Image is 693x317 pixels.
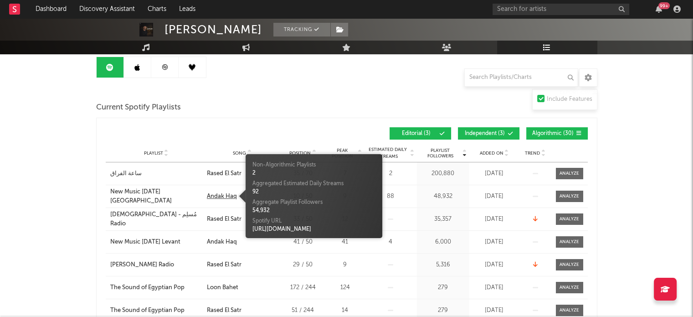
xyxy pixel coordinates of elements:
[289,151,311,156] span: Position
[252,217,375,225] div: Spotify URL
[547,94,592,105] div: Include Features
[252,198,375,207] div: Aggregate Playlist Followers
[252,188,375,196] div: 92
[458,127,519,140] button: Independent(3)
[328,148,357,159] span: Peak Position
[110,169,142,178] div: ساعة الفراق
[207,169,241,178] div: Rased El Satr
[472,215,517,224] div: [DATE]
[207,283,238,292] div: Loon Bahet
[207,192,237,201] div: Andak Haq
[472,283,517,292] div: [DATE]
[328,306,362,315] div: 14
[464,68,578,87] input: Search Playlists/Charts
[419,169,467,178] div: 200,880
[110,210,202,228] a: [DEMOGRAPHIC_DATA] - مُسلِم Radio
[328,283,362,292] div: 124
[96,102,181,113] span: Current Spotify Playlists
[252,161,375,169] div: Non-Algorithmic Playlists
[328,238,362,247] div: 41
[110,260,202,270] a: [PERSON_NAME] Radio
[110,306,202,315] a: The Sound of Egyptian Pop
[110,238,180,247] div: New Music [DATE] Levant
[419,238,467,247] div: 6,000
[252,227,311,232] a: [URL][DOMAIN_NAME]
[419,260,467,270] div: 5,316
[110,187,202,205] a: New Music [DATE] [GEOGRAPHIC_DATA]
[464,131,506,136] span: Independent ( 3 )
[367,146,409,160] span: Estimated Daily Streams
[395,131,437,136] span: Editorial ( 3 )
[472,192,517,201] div: [DATE]
[282,260,323,270] div: 29 / 50
[252,169,375,177] div: 2
[367,238,415,247] div: 4
[532,131,574,136] span: Algorithmic ( 30 )
[207,260,241,270] div: Rased El Satr
[164,23,262,36] div: [PERSON_NAME]
[419,306,467,315] div: 279
[493,4,629,15] input: Search for artists
[656,5,662,13] button: 99+
[110,283,202,292] a: The Sound of Egyptian Pop
[252,180,375,188] div: Aggregated Estimated Daily Streams
[282,283,323,292] div: 172 / 244
[525,151,540,156] span: Trend
[282,238,323,247] div: 41 / 50
[110,169,202,178] a: ساعة الفراق
[472,260,517,270] div: [DATE]
[110,306,185,315] div: The Sound of Egyptian Pop
[282,306,323,315] div: 51 / 244
[207,306,241,315] div: Rased El Satr
[367,192,415,201] div: 88
[419,215,467,224] div: 35,357
[233,151,246,156] span: Song
[480,151,503,156] span: Added On
[110,238,202,247] a: New Music [DATE] Levant
[207,238,237,247] div: Andak Haq
[472,238,517,247] div: [DATE]
[390,127,451,140] button: Editorial(3)
[419,192,467,201] div: 48,932
[472,306,517,315] div: [DATE]
[110,283,185,292] div: The Sound of Egyptian Pop
[144,151,163,156] span: Playlist
[252,207,375,215] div: 54,932
[207,215,241,224] div: Rased El Satr
[110,260,174,270] div: [PERSON_NAME] Radio
[367,169,415,178] div: 2
[328,260,362,270] div: 9
[419,148,462,159] span: Playlist Followers
[273,23,330,36] button: Tracking
[526,127,588,140] button: Algorithmic(30)
[419,283,467,292] div: 279
[472,169,517,178] div: [DATE]
[658,2,670,9] div: 99 +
